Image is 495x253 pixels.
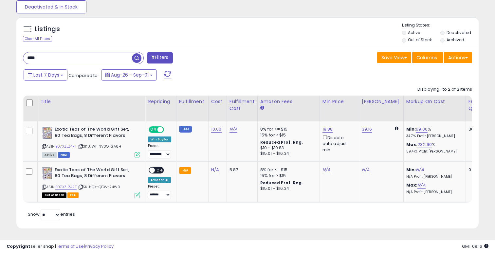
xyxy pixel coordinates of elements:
a: 232.90 [417,141,432,148]
div: % [406,126,461,138]
b: Exotic Teas of The World Gift Set, 80 Tea Bags, 8 Different Flavors [55,167,134,181]
div: Win BuyBox [148,136,171,142]
span: | SKU: WI-NV0O-GA6H [78,144,121,149]
label: Archived [447,37,464,43]
p: 59.47% Profit [PERSON_NAME] [406,149,461,154]
b: Reduced Prof. Rng. [260,139,303,145]
a: Privacy Policy [85,243,114,249]
span: Aug-26 - Sep-01 [111,72,149,78]
span: All listings that are currently out of stock and unavailable for purchase on Amazon [42,192,66,198]
div: Preset: [148,184,171,199]
div: Amazon Fees [260,98,317,105]
small: FBA [179,167,191,174]
span: Last 7 Days [33,72,59,78]
a: 69.00 [416,126,428,133]
div: Repricing [148,98,174,105]
div: Amazon AI [148,177,171,183]
a: N/A [211,167,219,173]
span: Compared to: [68,72,99,79]
a: B07XZLZ4RT [55,184,77,190]
div: $15.01 - $16.24 [260,151,315,156]
span: ON [149,127,157,133]
div: Disable auto adjust min [322,134,354,153]
span: OFF [163,127,174,133]
div: 0 [468,167,489,173]
label: Out of Stock [408,37,432,43]
button: Columns [412,52,443,63]
p: N/A Profit [PERSON_NAME] [406,174,461,179]
div: 8% for <= $15 [260,167,315,173]
b: Max: [406,141,418,148]
button: Actions [444,52,472,63]
a: 19.88 [322,126,333,133]
label: Active [408,30,420,35]
p: Listing States: [402,22,479,28]
div: 15% for > $15 [260,132,315,138]
span: Show: entries [28,211,75,217]
img: 51V7WnuNlrL._SL40_.jpg [42,167,53,180]
p: N/A Profit [PERSON_NAME] [406,190,461,194]
span: FBA [67,192,79,198]
button: Save View [377,52,411,63]
div: 8% for <= $15 [260,126,315,132]
a: N/A [322,167,330,173]
span: FBM [58,152,70,158]
span: | SKU: QX-QEXV-24W9 [78,184,120,190]
div: Title [40,98,142,105]
a: 39.16 [362,126,372,133]
b: Max: [406,182,418,188]
div: Fulfillment Cost [229,98,255,112]
a: Terms of Use [56,243,84,249]
span: Columns [416,54,437,61]
div: [PERSON_NAME] [362,98,401,105]
span: All listings currently available for purchase on Amazon [42,152,57,158]
b: Min: [406,167,416,173]
button: Aug-26 - Sep-01 [101,69,157,81]
div: Preset: [148,144,171,158]
h5: Listings [35,25,60,34]
small: FBM [179,126,192,133]
b: Min: [406,126,416,132]
div: seller snap | | [7,244,114,250]
b: Exotic Teas of The World Gift Set, 80 Tea Bags, 8 Different Flavors [55,126,134,140]
strong: Copyright [7,243,30,249]
label: Deactivated [447,30,471,35]
th: The percentage added to the cost of goods (COGS) that forms the calculator for Min & Max prices. [403,96,466,121]
button: Filters [147,52,173,63]
span: 2025-09-9 09:16 GMT [462,243,488,249]
div: ASIN: [42,126,140,157]
span: OFF [155,167,165,173]
a: N/A [362,167,370,173]
div: Min Price [322,98,356,105]
button: Last 7 Days [24,69,67,81]
div: Fulfillment [179,98,206,105]
a: N/A [229,126,237,133]
a: N/A [416,167,424,173]
div: Displaying 1 to 2 of 2 items [417,86,472,93]
div: Fulfillable Quantity [468,98,491,112]
div: % [406,142,461,154]
div: 5.87 [229,167,252,173]
div: 300 [468,126,489,132]
small: Amazon Fees. [260,105,264,111]
div: ASIN: [42,167,140,197]
p: 34.71% Profit [PERSON_NAME] [406,134,461,138]
img: 51V7WnuNlrL._SL40_.jpg [42,126,53,139]
div: Markup on Cost [406,98,463,105]
div: $15.01 - $16.24 [260,186,315,191]
a: B07XZLZ4RT [55,144,77,149]
a: N/A [417,182,425,189]
div: Cost [211,98,224,105]
button: Deactivated & In Stock [16,0,86,13]
a: 10.00 [211,126,222,133]
div: $10 - $10.83 [260,145,315,151]
div: 15% for > $15 [260,173,315,179]
b: Reduced Prof. Rng. [260,180,303,186]
div: Clear All Filters [23,36,52,42]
